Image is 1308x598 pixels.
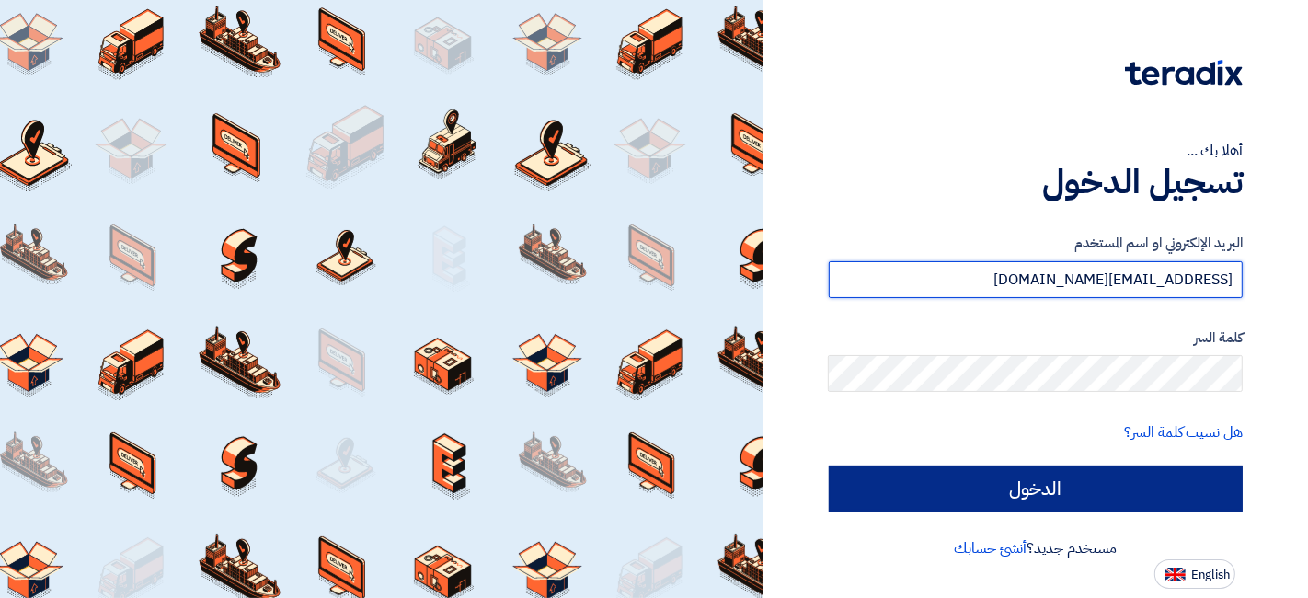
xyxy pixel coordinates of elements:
[1191,569,1230,581] span: English
[829,537,1244,559] div: مستخدم جديد؟
[1125,421,1243,443] a: هل نسيت كلمة السر؟
[829,466,1244,512] input: الدخول
[829,140,1244,162] div: أهلا بك ...
[829,162,1244,202] h1: تسجيل الدخول
[954,537,1027,559] a: أنشئ حسابك
[829,328,1244,349] label: كلمة السر
[829,261,1244,298] input: أدخل بريد العمل الإلكتروني او اسم المستخدم الخاص بك ...
[1165,568,1186,581] img: en-US.png
[1125,60,1243,86] img: Teradix logo
[1154,559,1235,589] button: English
[829,233,1244,254] label: البريد الإلكتروني او اسم المستخدم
